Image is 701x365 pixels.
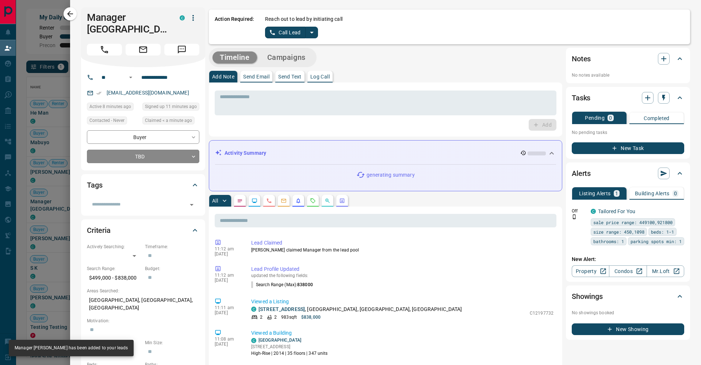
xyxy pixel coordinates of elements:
p: , [GEOGRAPHIC_DATA], [GEOGRAPHIC_DATA], [GEOGRAPHIC_DATA] [258,306,462,313]
p: updated the following fields: [251,273,553,278]
span: Contacted - Never [89,117,125,124]
p: Areas Searched: [87,288,199,294]
span: Message [164,44,199,55]
div: Showings [572,288,684,305]
p: Activity Summary [225,149,266,157]
p: C12197732 [530,310,553,316]
svg: Listing Alerts [295,198,301,204]
span: size range: 450,1098 [593,228,644,235]
h1: Manager [GEOGRAPHIC_DATA] [87,12,169,35]
p: Listing Alerts [579,191,611,196]
p: [DATE] [215,342,240,347]
span: beds: 1-1 [651,228,674,235]
h2: Alerts [572,168,591,179]
svg: Push Notification Only [572,214,577,219]
p: [DATE] [215,251,240,257]
p: Search Range: [87,265,141,272]
p: Add Note [212,74,234,79]
svg: Requests [310,198,316,204]
svg: Calls [266,198,272,204]
h2: Tasks [572,92,590,104]
button: Open [126,73,135,82]
p: Off [572,208,586,214]
span: Signed up 11 minutes ago [145,103,197,110]
svg: Emails [281,198,287,204]
button: Call Lead [265,27,306,38]
button: Open [187,200,197,210]
span: Active 8 minutes ago [89,103,131,110]
h2: Showings [572,291,603,302]
p: generating summary [367,171,414,179]
button: New Task [572,142,684,154]
svg: Opportunities [325,198,330,204]
p: Viewed a Building [251,329,553,337]
span: bathrooms: 1 [593,238,624,245]
div: Wed Aug 13 2025 [142,103,199,113]
p: Send Text [278,74,302,79]
div: Tags [87,176,199,194]
div: Manager [PERSON_NAME] has been added to your leads [15,342,128,354]
div: Wed Aug 13 2025 [87,103,139,113]
h2: Notes [572,53,591,65]
div: Criteria [87,222,199,239]
p: 0 [674,191,677,196]
p: 11:08 am [215,337,240,342]
p: Action Required: [215,15,254,38]
div: Buyer [87,130,199,144]
p: [PERSON_NAME] claimed Manager from the lead pool [251,247,553,253]
div: condos.ca [251,338,256,343]
div: condos.ca [591,209,596,214]
p: New Alert: [572,255,684,263]
p: Reach out to lead by initiating call [265,15,342,23]
p: Lead Claimed [251,239,553,247]
p: Completed [644,116,670,121]
a: Mr.Loft [647,265,684,277]
p: [STREET_ADDRESS] [251,343,328,350]
p: 0 [609,115,612,120]
p: $838,000 [301,314,321,320]
p: Budget: [145,265,199,272]
p: $499,000 - $838,000 [87,272,141,284]
p: No pending tasks [572,127,684,138]
a: [EMAIL_ADDRESS][DOMAIN_NAME] [107,90,189,96]
a: [STREET_ADDRESS] [258,306,305,312]
div: Tasks [572,89,684,107]
p: High-Rise | 2014 | 35 floors | 347 units [251,350,328,357]
button: Campaigns [260,51,313,64]
p: Timeframe: [145,243,199,250]
p: All [212,198,218,203]
p: 2 [274,314,277,320]
span: parking spots min: 1 [631,238,682,245]
p: 983 sqft [281,314,297,320]
span: sale price range: 449100,921800 [593,219,673,226]
span: 838000 [297,282,313,287]
p: 11:12 am [215,273,240,278]
h2: Criteria [87,224,111,236]
div: Alerts [572,165,684,182]
button: New Showing [572,323,684,335]
p: 2 [260,314,263,320]
p: No notes available [572,72,684,78]
p: Log Call [310,74,330,79]
p: Viewed a Listing [251,298,553,306]
svg: Notes [237,198,243,204]
p: Actively Searching: [87,243,141,250]
p: Search Range (Max) : [251,281,313,288]
p: [DATE] [215,310,240,315]
a: [GEOGRAPHIC_DATA] [258,338,301,343]
span: Email [126,44,161,55]
div: TBD [87,150,199,163]
a: Tailored For You [598,208,635,214]
p: Lead Profile Updated [251,265,553,273]
span: Claimed < a minute ago [145,117,192,124]
span: Call [87,44,122,55]
p: [DATE] [215,278,240,283]
p: 11:12 am [215,246,240,251]
p: Min Size: [145,339,199,346]
div: Activity Summary [215,146,556,160]
p: Building Alerts [635,191,670,196]
div: condos.ca [180,15,185,20]
p: Motivation: [87,318,199,324]
a: Property [572,265,609,277]
div: condos.ca [251,307,256,312]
